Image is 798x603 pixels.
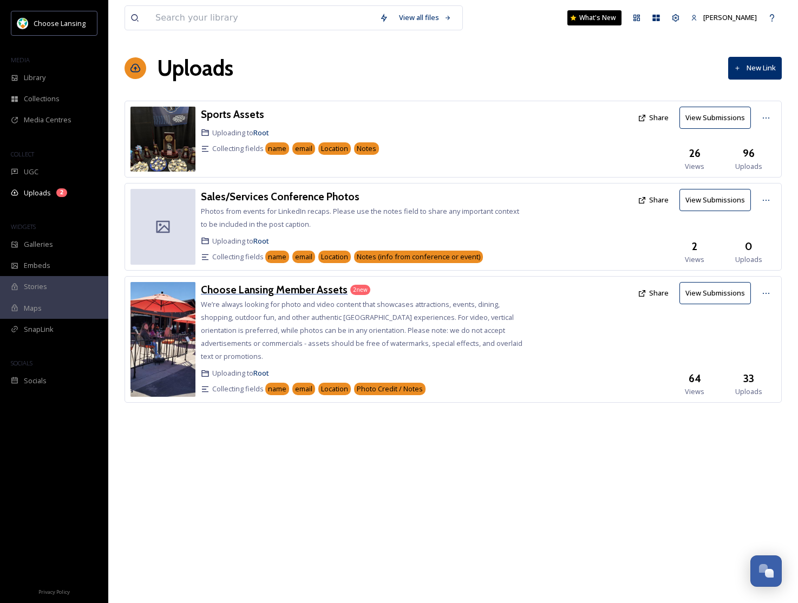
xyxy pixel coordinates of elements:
span: Location [321,384,348,394]
a: View Submissions [679,107,756,129]
a: Choose Lansing Member Assets [201,282,348,298]
span: Location [321,252,348,262]
span: Collections [24,94,60,104]
span: Views [685,161,704,172]
a: Uploads [157,52,233,84]
span: email [295,143,312,154]
span: Collecting fields [212,143,264,154]
button: New Link [728,57,782,79]
input: Search your library [150,6,374,30]
a: Privacy Policy [38,585,70,598]
a: Sales/Services Conference Photos [201,189,359,205]
button: Share [632,107,674,128]
a: Root [253,368,269,378]
img: 8405d924-6149-4a2a-89fc-4262d37b198a.jpg [130,282,195,397]
h3: 2 [692,239,697,254]
button: View Submissions [679,107,751,129]
button: Open Chat [750,555,782,587]
span: [PERSON_NAME] [703,12,757,22]
a: Root [253,236,269,246]
span: Embeds [24,260,50,271]
span: Uploading to [212,368,269,378]
span: COLLECT [11,150,34,158]
a: What's New [567,10,622,25]
h3: Sales/Services Conference Photos [201,190,359,203]
a: View Submissions [679,282,756,304]
div: 2 new [350,285,370,295]
h3: 96 [743,146,755,161]
span: Photo Credit / Notes [357,384,423,394]
span: Library [24,73,45,83]
span: Uploads [735,386,762,397]
a: View all files [394,7,457,28]
span: Uploads [735,254,762,265]
span: We’re always looking for photo and video content that showcases attractions, events, dining, shop... [201,299,522,361]
span: Stories [24,281,47,292]
span: SOCIALS [11,359,32,367]
span: Notes (info from conference or event) [357,252,480,262]
span: Collecting fields [212,252,264,262]
span: Uploading to [212,128,269,138]
span: Uploads [735,161,762,172]
span: Views [685,386,704,397]
button: Share [632,283,674,304]
span: WIDGETS [11,222,36,231]
span: Media Centres [24,115,71,125]
h3: 0 [745,239,753,254]
span: name [268,143,286,154]
a: View Submissions [679,189,756,211]
div: 2 [56,188,67,197]
button: Share [632,189,674,211]
span: UGC [24,167,38,177]
a: Sports Assets [201,107,264,122]
span: Views [685,254,704,265]
span: Galleries [24,239,53,250]
span: Uploads [24,188,51,198]
button: View Submissions [679,189,751,211]
span: Privacy Policy [38,588,70,595]
img: 3289bacc-863d-4df1-bced-aa8f9e899e68.jpg [130,107,195,172]
h3: Choose Lansing Member Assets [201,283,348,296]
span: SnapLink [24,324,54,335]
span: name [268,384,286,394]
span: name [268,252,286,262]
span: Location [321,143,348,154]
h3: 64 [689,371,701,386]
span: email [295,384,312,394]
span: Socials [24,376,47,386]
span: Photos from events for LinkedIn recaps. Please use the notes field to share any important context... [201,206,519,229]
button: View Submissions [679,282,751,304]
a: Root [253,128,269,137]
span: Uploading to [212,236,269,246]
span: Maps [24,303,42,313]
span: MEDIA [11,56,30,64]
img: logo.jpeg [17,18,28,29]
h3: Sports Assets [201,108,264,121]
a: [PERSON_NAME] [685,7,762,28]
span: Collecting fields [212,384,264,394]
span: Choose Lansing [34,18,86,28]
h3: 26 [689,146,701,161]
h3: 33 [743,371,754,386]
span: email [295,252,312,262]
span: Notes [357,143,376,154]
